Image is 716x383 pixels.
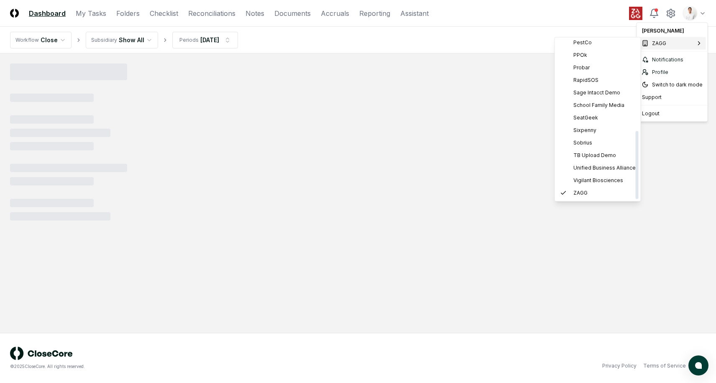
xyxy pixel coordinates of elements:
[639,79,706,91] div: Switch to dark mode
[639,25,706,37] div: [PERSON_NAME]
[573,64,590,72] span: Probar
[573,177,623,185] span: Vigilant Biosciences
[573,114,598,122] span: SeatGeek
[573,165,636,172] span: Unified Business Alliance
[573,152,616,160] span: TB Upload Demo
[573,140,592,147] span: Sobrius
[573,127,596,134] span: Sixpenny
[639,66,706,79] a: Profile
[573,102,624,109] span: School Family Media
[652,40,666,47] span: ZAGG
[573,39,592,47] span: PestCo
[573,89,620,97] span: Sage Intacct Demo
[573,52,587,59] span: PPOk
[639,91,706,104] div: Support
[573,77,598,84] span: RapidSOS
[639,107,706,120] div: Logout
[573,190,588,197] span: ZAGG
[639,53,706,66] a: Notifications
